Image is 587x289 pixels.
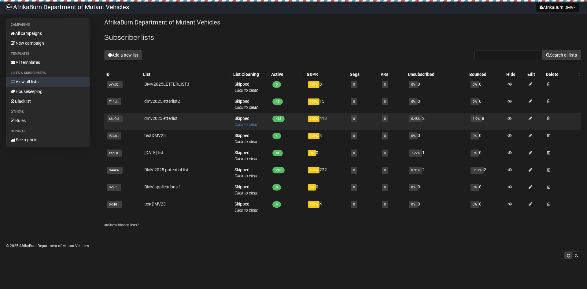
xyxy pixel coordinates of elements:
[471,132,479,139] span: 0%
[105,71,141,77] div: ID
[272,184,281,191] span: 0
[6,28,90,38] a: All campaigns
[407,147,468,164] td: 1
[308,201,319,208] span: 100%
[6,50,90,57] li: Templates
[468,164,505,181] td: 2
[107,167,123,174] span: CAak4..
[542,50,581,60] button: Search all lists
[6,21,90,28] li: Campaigns
[408,71,462,77] div: Unsubscribed
[305,70,349,79] th: GDPR: No sort applied, activate to apply an ascending sort
[234,184,259,195] span: Skipped
[409,201,418,208] span: 0%
[506,71,525,77] div: Hide
[104,18,581,27] p: AfrikaBurn Department of Mutant Vehicles
[107,115,123,122] span: 66oOd..
[104,50,142,60] button: Add a new list
[234,208,259,213] a: Click to clean
[527,71,543,77] div: Edit
[409,150,422,157] span: 1.22%
[353,151,355,155] a: 0
[234,122,259,127] a: Click to clean
[144,167,188,172] a: DMV 2025 potential list
[307,71,342,77] div: GDPR
[471,81,479,88] span: 0%
[272,150,283,156] span: 81
[384,117,386,121] a: 0
[107,184,121,191] span: 0Vsjt..
[271,71,299,77] div: Active
[468,79,505,96] td: 0
[468,113,505,130] td: 8
[409,115,422,122] span: 0.48%
[468,181,505,198] td: 0
[536,3,579,12] button: AfrikaBurn DMV
[409,184,418,191] span: 0%
[468,130,505,147] td: 0
[104,32,581,43] h2: Subscriber lists
[353,134,355,138] a: 0
[545,70,581,79] th: Delete: No sort applied, activate to apply an ascending sort
[234,167,259,178] span: Skipped
[6,77,90,87] a: View all lists
[409,98,418,105] span: 0%
[272,201,281,208] span: 4
[234,99,259,110] span: Skipped
[349,70,379,79] th: Segs: No sort applied, activate to apply an ascending sort
[308,116,319,122] span: 100%
[353,117,355,121] a: 0
[6,69,90,77] li: Lists & subscribers
[6,108,90,116] li: Others
[384,185,386,189] a: 0
[305,198,349,216] td: 4
[384,202,386,206] a: 0
[468,96,505,113] td: 0
[272,81,281,88] span: 3
[107,81,123,88] span: pYxEQ..
[546,71,575,77] div: Delete
[409,81,418,88] span: 0%
[353,202,355,206] a: 0
[233,71,264,77] div: List Cleaning
[384,168,386,172] a: 0
[234,191,259,195] a: Click to clean
[144,82,189,87] a: DMV2025LETTERLIST3
[234,156,259,161] a: Click to clean
[409,132,418,139] span: 0%
[104,223,139,227] a: Show hidden lists?
[407,70,468,79] th: Unsubscribed: No sort applied, activate to apply an ascending sort
[305,147,349,164] td: 0
[471,184,479,191] span: 0%
[144,184,181,189] a: DMV applications 1
[144,202,166,206] a: testDMV23
[6,135,90,145] a: See reports
[308,150,316,156] span: 0%
[107,201,122,208] span: 0RrRF..
[234,133,259,144] span: Skipped
[232,70,270,79] th: List Cleaning: No sort applied, activate to apply an ascending sort
[234,173,259,178] a: Click to clean
[407,164,468,181] td: 2
[353,83,355,87] a: 0
[407,198,468,216] td: 0
[407,130,468,147] td: 0
[471,150,479,157] span: 0%
[272,133,281,139] span: 4
[308,81,319,88] span: 100%
[142,70,232,79] th: List: No sort applied, activate to apply an ascending sort
[305,130,349,147] td: 4
[308,98,319,105] span: 100%
[234,88,259,93] a: Click to clean
[272,167,285,173] span: 218
[353,185,355,189] a: 0
[468,70,505,79] th: Bounced: No sort applied, sorting is disabled
[144,99,180,104] a: dmv2025letterlist2
[6,96,90,106] a: Blacklist
[526,70,545,79] th: Edit: No sort applied, sorting is disabled
[6,128,90,135] li: Reports
[234,150,259,161] span: Skipped
[407,181,468,198] td: 0
[107,98,121,105] span: T11dj..
[234,139,259,144] a: Click to clean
